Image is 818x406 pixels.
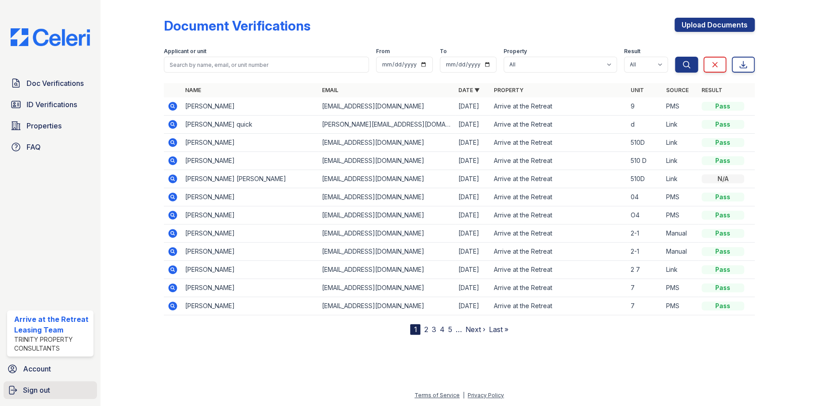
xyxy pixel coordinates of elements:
[663,279,698,297] td: PMS
[7,117,93,135] a: Properties
[490,152,627,170] td: Arrive at the Retreat
[318,97,455,116] td: [EMAIL_ADDRESS][DOMAIN_NAME]
[702,193,744,201] div: Pass
[663,152,698,170] td: Link
[666,87,689,93] a: Source
[455,116,490,134] td: [DATE]
[627,97,663,116] td: 9
[627,297,663,315] td: 7
[631,87,644,93] a: Unit
[164,57,369,73] input: Search by name, email, or unit number
[164,18,310,34] div: Document Verifications
[627,243,663,261] td: 2-1
[318,170,455,188] td: [EMAIL_ADDRESS][DOMAIN_NAME]
[702,302,744,310] div: Pass
[627,170,663,188] td: 510D
[27,78,84,89] span: Doc Verifications
[318,279,455,297] td: [EMAIL_ADDRESS][DOMAIN_NAME]
[424,325,428,334] a: 2
[702,87,722,93] a: Result
[702,102,744,111] div: Pass
[415,392,460,398] a: Terms of Service
[182,134,318,152] td: [PERSON_NAME]
[182,297,318,315] td: [PERSON_NAME]
[490,116,627,134] td: Arrive at the Retreat
[23,385,50,395] span: Sign out
[455,170,490,188] td: [DATE]
[702,156,744,165] div: Pass
[185,87,201,93] a: Name
[702,174,744,183] div: N/A
[182,97,318,116] td: [PERSON_NAME]
[468,392,504,398] a: Privacy Policy
[663,97,698,116] td: PMS
[318,243,455,261] td: [EMAIL_ADDRESS][DOMAIN_NAME]
[455,297,490,315] td: [DATE]
[182,261,318,279] td: [PERSON_NAME]
[663,224,698,243] td: Manual
[627,134,663,152] td: 510D
[624,48,640,55] label: Result
[702,247,744,256] div: Pass
[318,261,455,279] td: [EMAIL_ADDRESS][DOMAIN_NAME]
[663,243,698,261] td: Manual
[627,206,663,224] td: O4
[164,48,206,55] label: Applicant or unit
[663,261,698,279] td: Link
[627,116,663,134] td: d
[663,170,698,188] td: Link
[490,224,627,243] td: Arrive at the Retreat
[504,48,527,55] label: Property
[494,87,523,93] a: Property
[4,360,97,378] a: Account
[490,279,627,297] td: Arrive at the Retreat
[431,325,436,334] a: 3
[455,324,461,335] span: …
[663,297,698,315] td: PMS
[675,18,755,32] a: Upload Documents
[702,229,744,238] div: Pass
[23,363,51,374] span: Account
[627,279,663,297] td: 7
[318,134,455,152] td: [EMAIL_ADDRESS][DOMAIN_NAME]
[27,99,77,110] span: ID Verifications
[182,243,318,261] td: [PERSON_NAME]
[490,170,627,188] td: Arrive at the Retreat
[455,152,490,170] td: [DATE]
[410,324,420,335] div: 1
[7,96,93,113] a: ID Verifications
[182,116,318,134] td: [PERSON_NAME] quick
[4,28,97,46] img: CE_Logo_Blue-a8612792a0a2168367f1c8372b55b34899dd931a85d93a1a3d3e32e68fde9ad4.png
[322,87,338,93] a: Email
[490,297,627,315] td: Arrive at the Retreat
[458,87,480,93] a: Date ▼
[182,170,318,188] td: [PERSON_NAME] [PERSON_NAME]
[376,48,390,55] label: From
[7,138,93,156] a: FAQ
[182,224,318,243] td: [PERSON_NAME]
[465,325,485,334] a: Next ›
[318,297,455,315] td: [EMAIL_ADDRESS][DOMAIN_NAME]
[318,152,455,170] td: [EMAIL_ADDRESS][DOMAIN_NAME]
[182,206,318,224] td: [PERSON_NAME]
[663,134,698,152] td: Link
[490,243,627,261] td: Arrive at the Retreat
[663,116,698,134] td: Link
[702,138,744,147] div: Pass
[455,261,490,279] td: [DATE]
[318,116,455,134] td: [PERSON_NAME][EMAIL_ADDRESS][DOMAIN_NAME]
[702,265,744,274] div: Pass
[627,152,663,170] td: 510 D
[490,134,627,152] td: Arrive at the Retreat
[490,188,627,206] td: Arrive at the Retreat
[318,188,455,206] td: [EMAIL_ADDRESS][DOMAIN_NAME]
[490,261,627,279] td: Arrive at the Retreat
[27,142,41,152] span: FAQ
[27,120,62,131] span: Properties
[4,381,97,399] button: Sign out
[490,97,627,116] td: Arrive at the Retreat
[182,152,318,170] td: [PERSON_NAME]
[490,206,627,224] td: Arrive at the Retreat
[440,48,447,55] label: To
[627,188,663,206] td: 04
